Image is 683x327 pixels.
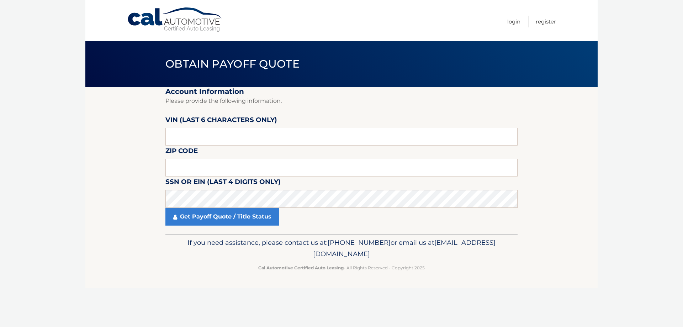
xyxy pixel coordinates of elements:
strong: Cal Automotive Certified Auto Leasing [258,265,344,270]
p: - All Rights Reserved - Copyright 2025 [170,264,513,271]
label: Zip Code [165,146,198,159]
h2: Account Information [165,87,518,96]
span: [PHONE_NUMBER] [328,238,391,247]
label: VIN (last 6 characters only) [165,115,277,128]
span: Obtain Payoff Quote [165,57,300,70]
label: SSN or EIN (last 4 digits only) [165,176,281,190]
p: Please provide the following information. [165,96,518,106]
a: Register [536,16,556,27]
p: If you need assistance, please contact us at: or email us at [170,237,513,260]
a: Login [507,16,520,27]
a: Get Payoff Quote / Title Status [165,208,279,226]
a: Cal Automotive [127,7,223,32]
